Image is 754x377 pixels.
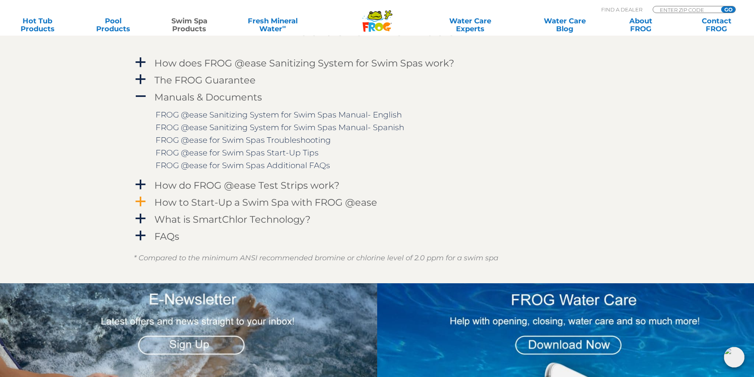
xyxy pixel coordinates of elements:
[659,6,712,13] input: Zip Code Form
[154,180,340,191] h4: How do FROG @ease Test Strips work?
[154,214,311,225] h4: What is SmartChlor Technology?
[134,195,621,210] a: a How to Start-Up a Swim Spa with FROG @ease
[134,178,621,193] a: a How do FROG @ease Test Strips work?
[135,74,146,85] span: a
[611,17,670,33] a: AboutFROG
[134,73,621,87] a: a The FROG Guarantee
[282,23,286,30] sup: ∞
[135,230,146,242] span: a
[160,17,219,33] a: Swim SpaProducts
[535,17,594,33] a: Water CareBlog
[135,213,146,225] span: a
[156,161,330,170] a: FROG @ease for Swim Spas Additional FAQs
[154,75,256,85] h4: The FROG Guarantee
[687,17,746,33] a: ContactFROG
[156,135,331,145] a: FROG @ease for Swim Spas Troubleshooting
[135,57,146,68] span: a
[154,58,454,68] h4: How does FROG @ease Sanitizing System for Swim Spas work?
[84,17,143,33] a: PoolProducts
[721,6,735,13] input: GO
[134,229,621,244] a: a FAQs
[601,6,642,13] p: Find A Dealer
[135,91,146,102] span: A
[724,347,745,368] img: openIcon
[156,110,402,119] a: FROG @ease Sanitizing System for Swim Spas Manual- English
[154,92,262,102] h4: Manuals & Documents
[134,56,621,70] a: a How does FROG @ease Sanitizing System for Swim Spas work?
[154,231,179,242] h4: FAQs
[135,179,146,191] span: a
[134,254,498,262] em: * Compared to the minimum ANSI recommended bromine or chlorine level of 2.0 ppm for a swim spa
[135,196,146,208] span: a
[134,90,621,104] a: A Manuals & Documents
[422,17,518,33] a: Water CareExperts
[134,212,621,227] a: a What is SmartChlor Technology?
[8,17,67,33] a: Hot TubProducts
[156,148,319,157] a: FROG @ease for Swim Spas Start-Up Tips
[236,17,310,33] a: Fresh MineralWater∞
[156,123,404,132] a: FROG @ease Sanitizing System for Swim Spas Manual- Spanish
[154,197,377,208] h4: How to Start-Up a Swim Spa with FROG @ease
